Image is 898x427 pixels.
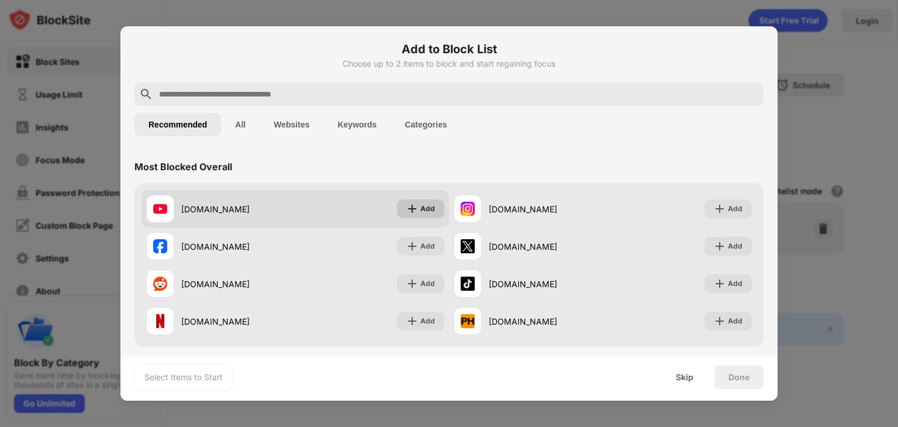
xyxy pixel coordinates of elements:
button: Websites [260,113,323,136]
div: [DOMAIN_NAME] [489,240,603,253]
img: favicons [153,277,167,291]
button: Recommended [134,113,221,136]
img: favicons [461,277,475,291]
img: favicons [153,202,167,216]
div: [DOMAIN_NAME] [489,203,603,215]
div: [DOMAIN_NAME] [181,203,295,215]
div: Done [728,373,750,382]
div: Add [728,203,742,215]
img: favicons [461,202,475,216]
div: Add [728,240,742,252]
img: favicons [153,314,167,328]
div: [DOMAIN_NAME] [489,278,603,290]
img: favicons [153,239,167,253]
div: Add [728,278,742,290]
div: Add [728,315,742,327]
img: search.svg [139,87,153,101]
div: Choose up to 2 items to block and start regaining focus [134,59,764,68]
div: Add [420,278,435,290]
button: Categories [391,113,461,136]
div: Select Items to Start [144,371,223,383]
div: Add [420,203,435,215]
div: Add [420,240,435,252]
button: All [221,113,260,136]
div: [DOMAIN_NAME] [181,315,295,328]
button: Keywords [323,113,391,136]
div: Most Blocked Overall [134,161,232,173]
div: [DOMAIN_NAME] [181,240,295,253]
div: [DOMAIN_NAME] [181,278,295,290]
div: Skip [676,373,693,382]
img: favicons [461,314,475,328]
img: favicons [461,239,475,253]
div: [DOMAIN_NAME] [489,315,603,328]
div: Add [420,315,435,327]
h6: Add to Block List [134,40,764,58]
